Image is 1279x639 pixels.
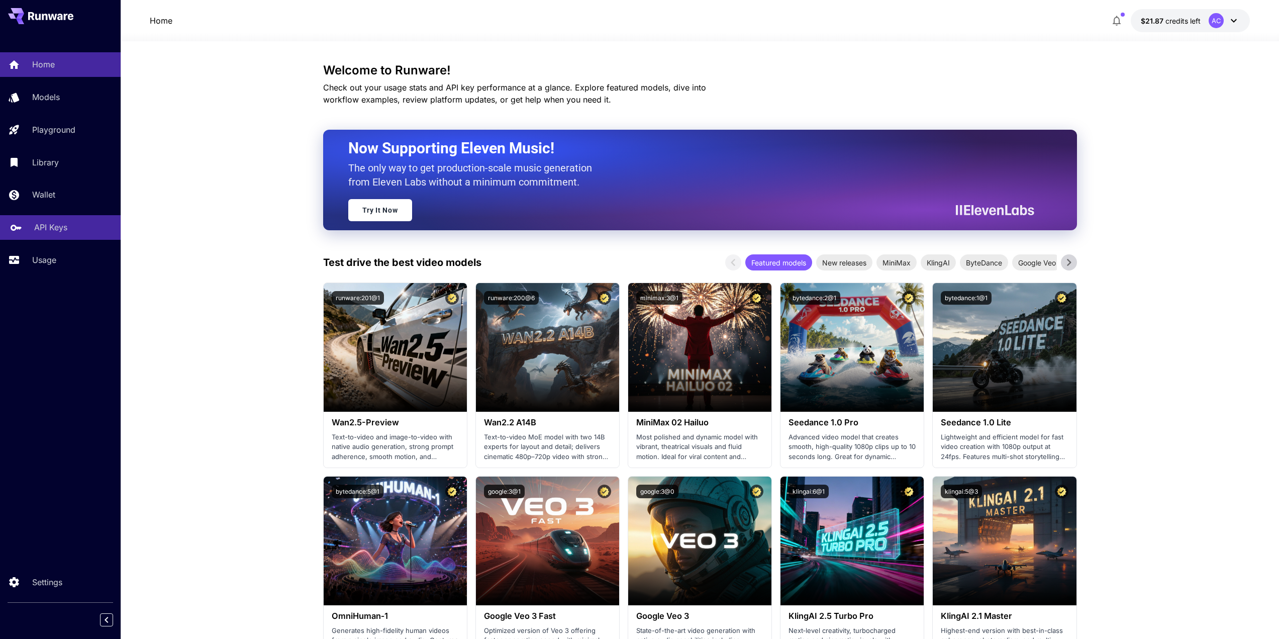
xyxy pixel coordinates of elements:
img: alt [476,283,619,412]
img: alt [324,283,467,412]
div: New releases [816,254,872,270]
button: Certified Model – Vetted for best performance and includes a commercial license. [598,291,611,305]
h3: KlingAI 2.5 Turbo Pro [789,611,916,621]
button: bytedance:5@1 [332,485,383,498]
span: KlingAI [921,257,956,268]
button: Collapse sidebar [100,613,113,626]
h3: MiniMax 02 Hailuo [636,418,763,427]
p: Models [32,91,60,103]
button: Certified Model – Vetted for best performance and includes a commercial license. [598,485,611,498]
h3: OmniHuman‑1 [332,611,459,621]
p: Settings [32,576,62,588]
h3: Seedance 1.0 Lite [941,418,1068,427]
button: runware:200@6 [484,291,539,305]
button: Certified Model – Vetted for best performance and includes a commercial license. [445,485,459,498]
button: google:3@1 [484,485,525,498]
p: Lightweight and efficient model for fast video creation with 1080p output at 24fps. Features mult... [941,432,1068,462]
div: KlingAI [921,254,956,270]
button: klingai:6@1 [789,485,829,498]
img: alt [628,477,771,605]
button: $21.8728AC [1131,9,1250,32]
p: Most polished and dynamic model with vibrant, theatrical visuals and fluid motion. Ideal for vira... [636,432,763,462]
button: Certified Model – Vetted for best performance and includes a commercial license. [750,485,763,498]
button: Certified Model – Vetted for best performance and includes a commercial license. [750,291,763,305]
div: MiniMax [876,254,917,270]
h3: Google Veo 3 [636,611,763,621]
button: google:3@0 [636,485,678,498]
div: AC [1209,13,1224,28]
button: minimax:3@1 [636,291,682,305]
p: Text-to-video and image-to-video with native audio generation, strong prompt adherence, smooth mo... [332,432,459,462]
div: ByteDance [960,254,1008,270]
span: New releases [816,257,872,268]
p: Library [32,156,59,168]
h3: Welcome to Runware! [323,63,1077,77]
p: Test drive the best video models [323,255,481,270]
div: $21.8728 [1141,16,1201,26]
button: Certified Model – Vetted for best performance and includes a commercial license. [1055,485,1068,498]
span: Google Veo [1012,257,1062,268]
p: API Keys [34,221,67,233]
h3: Wan2.2 A14B [484,418,611,427]
a: Home [150,15,172,27]
p: The only way to get production-scale music generation from Eleven Labs without a minimum commitment. [348,161,600,189]
span: Featured models [745,257,812,268]
h3: Wan2.5-Preview [332,418,459,427]
button: bytedance:1@1 [941,291,992,305]
button: bytedance:2@1 [789,291,840,305]
span: $21.87 [1141,17,1165,25]
nav: breadcrumb [150,15,172,27]
button: Certified Model – Vetted for best performance and includes a commercial license. [902,485,916,498]
img: alt [476,477,619,605]
p: Wallet [32,189,55,201]
p: Usage [32,254,56,266]
button: klingai:5@3 [941,485,982,498]
h2: Now Supporting Eleven Music! [348,139,1027,158]
button: Certified Model – Vetted for best performance and includes a commercial license. [902,291,916,305]
span: ByteDance [960,257,1008,268]
span: MiniMax [876,257,917,268]
div: Google Veo [1012,254,1062,270]
div: Featured models [745,254,812,270]
span: credits left [1165,17,1201,25]
button: Certified Model – Vetted for best performance and includes a commercial license. [445,291,459,305]
p: Playground [32,124,75,136]
button: Certified Model – Vetted for best performance and includes a commercial license. [1055,291,1068,305]
div: Collapse sidebar [108,611,121,629]
img: alt [324,477,467,605]
a: Try It Now [348,199,412,221]
img: alt [933,477,1076,605]
span: Check out your usage stats and API key performance at a glance. Explore featured models, dive int... [323,82,706,105]
img: alt [780,477,924,605]
p: Advanced video model that creates smooth, high-quality 1080p clips up to 10 seconds long. Great f... [789,432,916,462]
img: alt [780,283,924,412]
img: alt [628,283,771,412]
button: runware:201@1 [332,291,384,305]
h3: Seedance 1.0 Pro [789,418,916,427]
img: alt [933,283,1076,412]
h3: KlingAI 2.1 Master [941,611,1068,621]
p: Home [32,58,55,70]
h3: Google Veo 3 Fast [484,611,611,621]
p: Text-to-video MoE model with two 14B experts for layout and detail; delivers cinematic 480p–720p ... [484,432,611,462]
